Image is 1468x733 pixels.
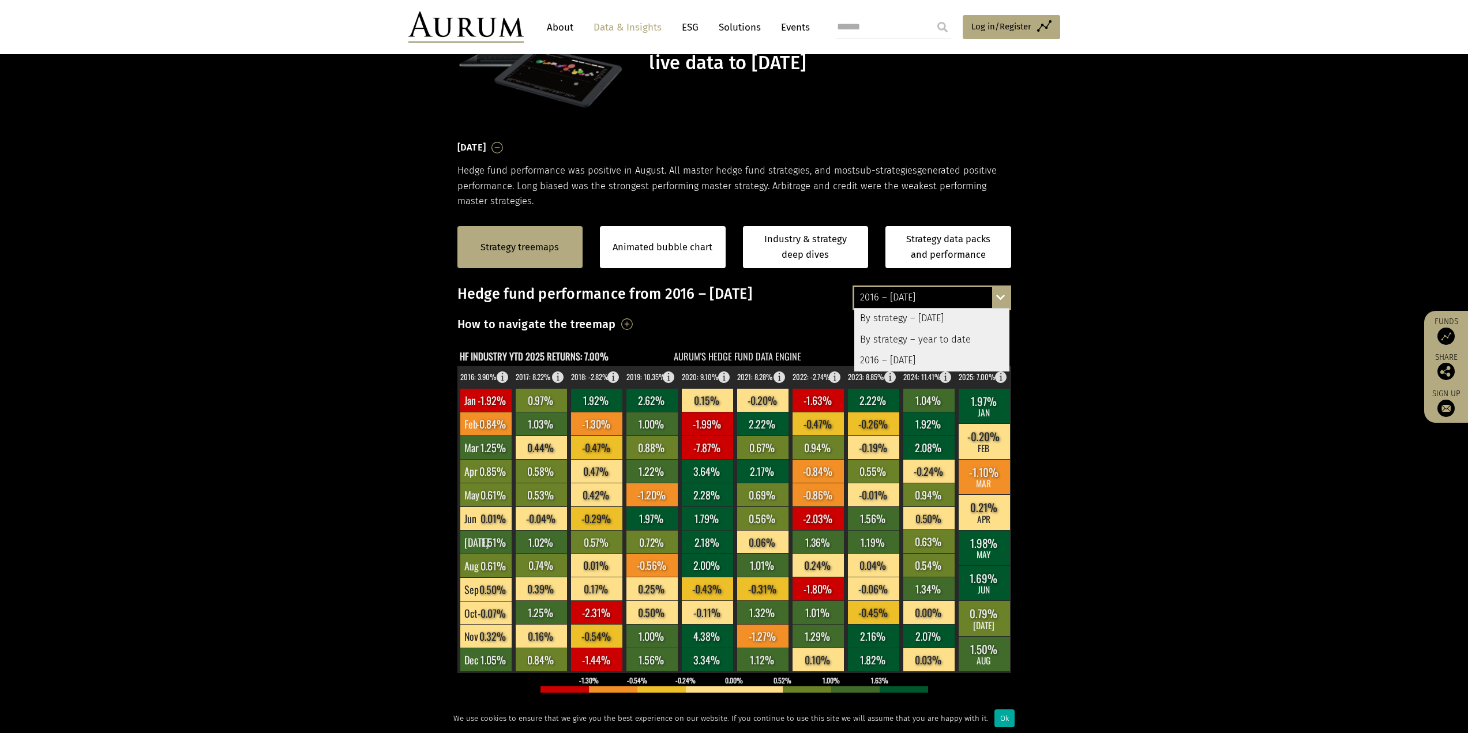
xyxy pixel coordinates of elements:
[588,17,667,38] a: Data & Insights
[1437,400,1455,417] img: Sign up to our newsletter
[1430,354,1462,380] div: Share
[775,17,810,38] a: Events
[854,350,1009,371] div: 2016 – [DATE]
[971,20,1031,33] span: Log in/Register
[1430,389,1462,417] a: Sign up
[963,15,1060,39] a: Log in/Register
[408,12,524,43] img: Aurum
[854,329,1009,350] div: By strategy – year to date
[994,709,1015,727] div: Ok
[457,139,486,156] h3: [DATE]
[480,240,559,255] a: Strategy treemaps
[457,314,616,334] h3: How to navigate the treemap
[854,309,1009,329] div: By strategy – [DATE]
[541,17,579,38] a: About
[713,17,767,38] a: Solutions
[855,165,917,176] span: sub-strategies
[457,285,1011,303] h3: Hedge fund performance from 2016 – [DATE]
[885,226,1011,268] a: Strategy data packs and performance
[1437,328,1455,345] img: Access Funds
[1437,363,1455,380] img: Share this post
[1430,317,1462,345] a: Funds
[931,16,954,39] input: Submit
[613,240,712,255] a: Animated bubble chart
[457,163,1011,209] p: Hedge fund performance was positive in August. All master hedge fund strategies, and most generat...
[854,287,1009,308] div: 2016 – [DATE]
[743,226,869,268] a: Industry & strategy deep dives
[676,17,704,38] a: ESG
